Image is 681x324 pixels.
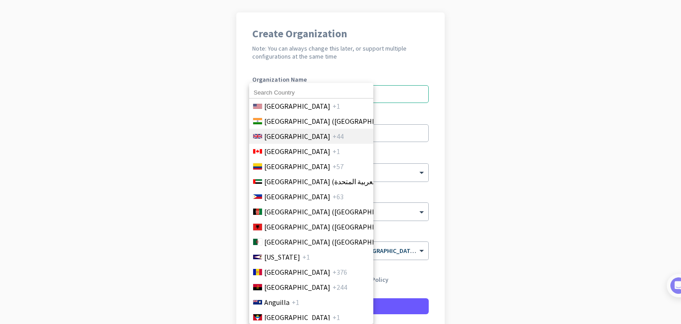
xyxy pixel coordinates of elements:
[333,161,344,172] span: +57
[264,252,300,262] span: [US_STATE]
[264,297,290,308] span: Anguilla
[333,312,340,323] span: +1
[333,146,340,157] span: +1
[264,237,403,247] span: [GEOGRAPHIC_DATA] (‫[GEOGRAPHIC_DATA]‬‎)
[264,282,330,292] span: [GEOGRAPHIC_DATA]
[264,116,403,126] span: [GEOGRAPHIC_DATA] ([GEOGRAPHIC_DATA])
[292,297,299,308] span: +1
[333,282,347,292] span: +244
[264,131,330,142] span: [GEOGRAPHIC_DATA]
[264,221,403,232] span: [GEOGRAPHIC_DATA] ([GEOGRAPHIC_DATA])
[333,101,340,111] span: +1
[264,206,403,217] span: [GEOGRAPHIC_DATA] (‫[GEOGRAPHIC_DATA]‬‎)
[264,312,330,323] span: [GEOGRAPHIC_DATA]
[333,267,347,277] span: +376
[264,101,330,111] span: [GEOGRAPHIC_DATA]
[333,131,344,142] span: +44
[302,252,310,262] span: +1
[264,176,404,187] span: [GEOGRAPHIC_DATA] (‫الإمارات العربية المتحدة‬‎)
[264,267,330,277] span: [GEOGRAPHIC_DATA]
[333,191,344,202] span: +63
[264,191,330,202] span: [GEOGRAPHIC_DATA]
[249,87,373,99] input: Search Country
[264,146,330,157] span: [GEOGRAPHIC_DATA]
[264,161,330,172] span: [GEOGRAPHIC_DATA]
